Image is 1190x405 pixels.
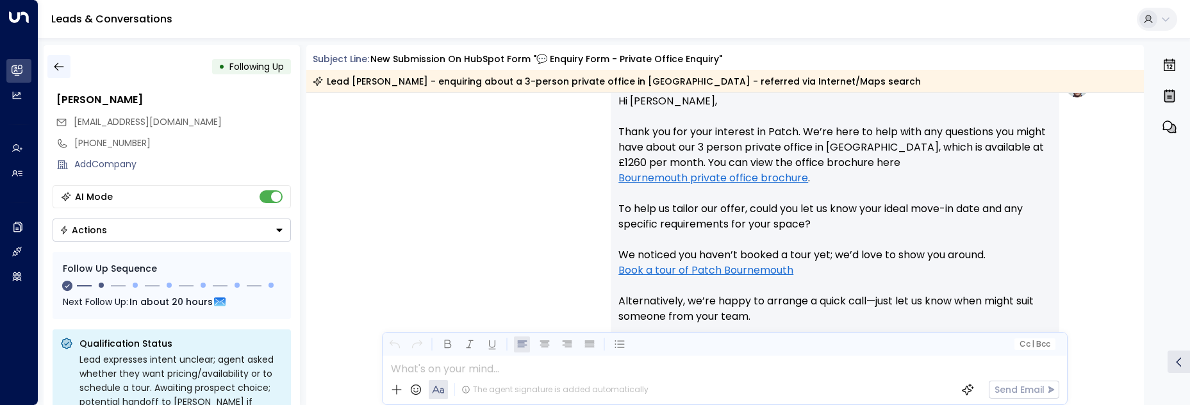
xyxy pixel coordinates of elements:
div: Follow Up Sequence [63,262,281,276]
button: Cc|Bcc [1014,338,1055,351]
a: Book a tour of Patch Bournemouth [618,263,793,278]
button: Actions [53,219,291,242]
a: Leads & Conversations [51,12,172,26]
div: • [219,55,225,78]
span: | [1032,340,1034,349]
div: The agent signature is added automatically [461,384,649,395]
p: Qualification Status [79,337,283,350]
div: Next Follow Up: [63,295,281,309]
button: Redo [409,336,425,352]
span: Cc Bcc [1020,340,1050,349]
span: Subject Line: [313,53,369,65]
button: Undo [386,336,402,352]
span: In about 20 hours [129,295,213,309]
span: Following Up [229,60,284,73]
span: [EMAIL_ADDRESS][DOMAIN_NAME] [74,115,222,128]
div: AI Mode [75,190,113,203]
a: Bournemouth private office brochure [618,170,808,186]
div: [PERSON_NAME] [56,92,291,108]
div: [PHONE_NUMBER] [74,136,291,150]
p: Hi [PERSON_NAME], Thank you for your interest in Patch. We’re here to help with any questions you... [618,94,1052,370]
div: Button group with a nested menu [53,219,291,242]
span: petejdavis@hotmail.co.uk [74,115,222,129]
div: Actions [60,224,107,236]
div: AddCompany [74,158,291,171]
div: Lead [PERSON_NAME] - enquiring about a 3-person private office in [GEOGRAPHIC_DATA] - referred vi... [313,75,921,88]
div: New submission on HubSpot Form "💬 Enquiry Form - Private Office Enquiry" [370,53,722,66]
